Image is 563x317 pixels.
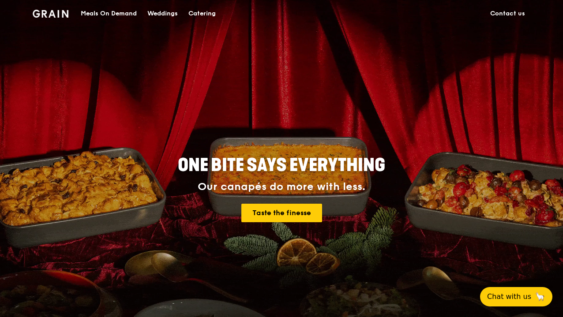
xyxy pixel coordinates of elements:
[147,0,178,27] div: Weddings
[142,0,183,27] a: Weddings
[81,0,137,27] div: Meals On Demand
[485,0,530,27] a: Contact us
[241,204,322,222] a: Taste the finesse
[123,181,440,193] div: Our canapés do more with less.
[33,10,68,18] img: Grain
[183,0,221,27] a: Catering
[535,291,545,302] span: 🦙
[178,155,385,176] span: ONE BITE SAYS EVERYTHING
[188,0,216,27] div: Catering
[480,287,552,306] button: Chat with us🦙
[487,291,531,302] span: Chat with us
